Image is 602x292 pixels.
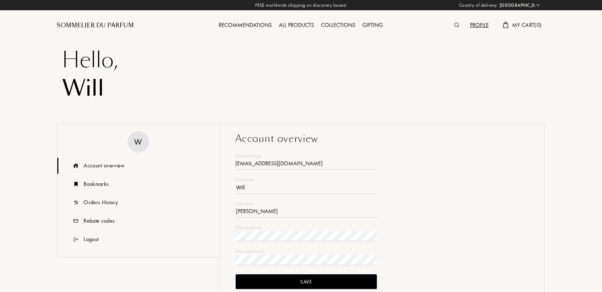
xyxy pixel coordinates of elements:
[84,235,99,244] div: Logout
[236,224,377,231] div: Old password
[236,200,377,207] div: Last name
[134,136,142,148] div: W
[57,21,134,30] a: Sommelier du Parfum
[236,131,529,146] div: Account overview
[236,274,377,290] div: Save
[459,2,498,9] span: Country of delivery:
[71,176,80,192] img: icn_book.svg
[236,248,377,255] div: New password
[236,159,377,170] div: [EMAIL_ADDRESS][DOMAIN_NAME]
[216,21,276,30] div: Recommendations
[503,22,509,28] img: cart.svg
[318,21,359,30] div: Collections
[84,198,118,207] div: Orders History
[466,21,492,30] div: Profile
[236,176,377,183] div: First name
[466,21,492,29] a: Profile
[454,23,459,28] img: search_icn.svg
[359,21,387,30] div: Gifting
[216,21,276,29] a: Recommendations
[318,21,359,29] a: Collections
[276,21,318,30] div: All products
[84,217,115,225] div: Rebate codes
[62,74,540,103] div: Will
[236,153,377,160] div: Email address
[62,46,540,74] div: Hello ,
[71,158,80,174] img: icn_overview.svg
[84,180,109,188] div: Bookmarks
[276,21,318,29] a: All products
[71,213,80,229] img: icn_code.svg
[535,2,541,8] img: arrow_w.png
[512,21,541,29] span: My Cart ( 0 )
[359,21,387,29] a: Gifting
[71,231,80,247] img: icn_logout.svg
[71,195,80,211] img: icn_history.svg
[84,161,125,170] div: Account overview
